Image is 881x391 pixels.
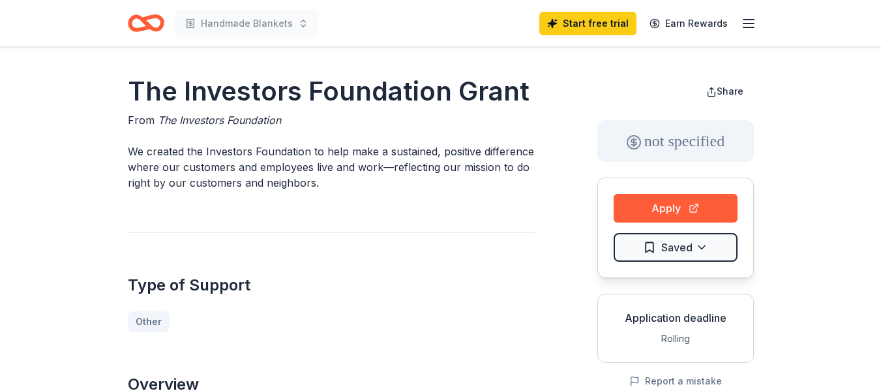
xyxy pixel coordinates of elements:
[629,373,722,389] button: Report a mistake
[696,78,754,104] button: Share
[608,310,743,326] div: Application deadline
[128,311,170,332] a: Other
[597,120,754,162] div: not specified
[717,86,743,97] span: Share
[614,194,738,223] button: Apply
[128,112,535,128] div: From
[201,16,293,31] span: Handmade Blankets
[539,12,636,35] a: Start free trial
[158,114,281,127] span: The Investors Foundation
[128,144,535,191] p: We created the Investors Foundation to help make a sustained, positive difference where our custo...
[128,8,164,39] a: Home
[614,233,738,262] button: Saved
[128,73,535,110] h1: The Investors Foundation Grant
[128,275,535,296] h2: Type of Support
[661,239,693,256] span: Saved
[175,10,319,37] button: Handmade Blankets
[608,331,743,347] div: Rolling
[642,12,736,35] a: Earn Rewards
